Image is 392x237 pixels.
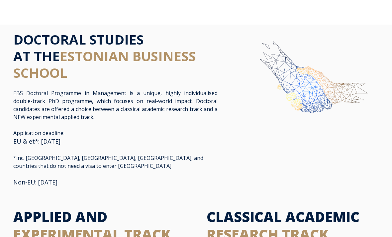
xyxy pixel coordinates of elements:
p: EBS Doctoral Programme in Management is a unique, highly individualised double-track PhD programm... [13,89,218,121]
span: EU & et*: [DATE] [13,137,60,145]
span: Non-EU: [DATE] [13,178,57,186]
span: *inc. [GEOGRAPHIC_DATA], [GEOGRAPHIC_DATA], [GEOGRAPHIC_DATA], and countries that do not need a v... [13,154,203,170]
span: ESTONIAN BUSINESS SCHOOL [13,47,196,82]
p: Application deadline: [13,129,218,187]
h1: DOCTORAL STUDIES AT THE [13,31,218,81]
img: img-ebs-hand [239,31,379,140]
